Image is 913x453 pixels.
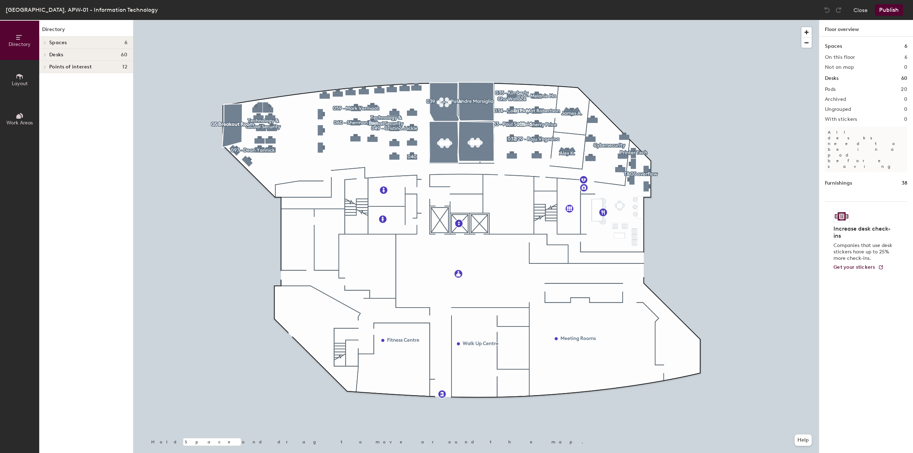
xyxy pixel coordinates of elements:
[122,64,127,70] span: 12
[833,264,884,271] a: Get your stickers
[853,4,868,16] button: Close
[904,42,907,50] h1: 6
[9,41,31,47] span: Directory
[825,74,838,82] h1: Desks
[49,52,63,58] span: Desks
[39,26,133,37] h1: Directory
[121,52,127,58] span: 60
[49,40,67,46] span: Spaces
[825,117,857,122] h2: With stickers
[901,74,907,82] h1: 60
[825,97,846,102] h2: Archived
[825,65,854,70] h2: Not on map
[833,264,875,270] span: Get your stickers
[795,434,812,446] button: Help
[823,6,831,14] img: Undo
[49,64,92,70] span: Points of interest
[6,120,33,126] span: Work Areas
[904,97,907,102] h2: 0
[901,87,907,92] h2: 20
[825,55,855,60] h2: On this floor
[875,4,903,16] button: Publish
[825,127,907,172] p: All desks need to be in a pod before saving
[833,225,894,240] h4: Increase desk check-ins
[12,81,28,87] span: Layout
[833,210,850,222] img: Sticker logo
[124,40,127,46] span: 6
[825,179,852,187] h1: Furnishings
[819,20,913,37] h1: Floor overview
[825,42,842,50] h1: Spaces
[835,6,842,14] img: Redo
[904,107,907,112] h2: 0
[904,65,907,70] h2: 0
[904,117,907,122] h2: 0
[833,242,894,262] p: Companies that use desk stickers have up to 25% more check-ins.
[825,87,836,92] h2: Pods
[6,5,158,14] div: [GEOGRAPHIC_DATA], APW-01 - Information Technology
[904,55,907,60] h2: 6
[825,107,851,112] h2: Ungrouped
[902,179,907,187] h1: 38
